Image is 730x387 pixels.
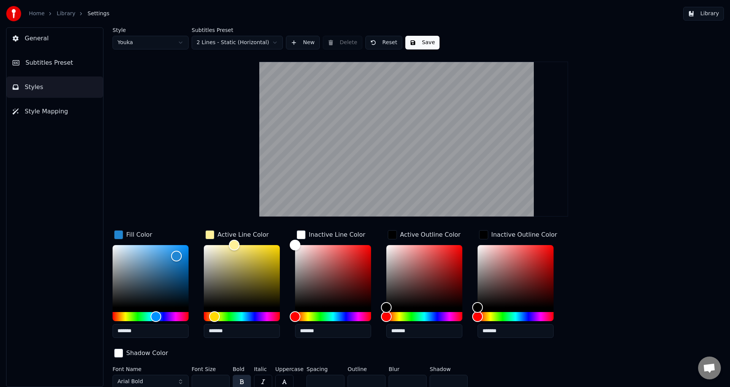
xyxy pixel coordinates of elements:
[117,378,143,385] span: Arial Bold
[25,107,68,116] span: Style Mapping
[309,230,365,239] div: Inactive Line Color
[6,6,21,21] img: youka
[491,230,557,239] div: Inactive Outline Color
[87,10,109,18] span: Settings
[254,366,272,372] label: Italic
[113,347,170,359] button: Shadow Color
[478,245,554,307] div: Color
[6,52,103,73] button: Subtitles Preset
[57,10,75,18] a: Library
[306,366,344,372] label: Spacing
[430,366,468,372] label: Shadow
[295,229,367,241] button: Inactive Line Color
[113,27,189,33] label: Style
[126,230,152,239] div: Fill Color
[386,245,462,307] div: Color
[275,366,303,372] label: Uppercase
[217,230,269,239] div: Active Line Color
[405,36,440,49] button: Save
[6,101,103,122] button: Style Mapping
[698,357,721,379] a: Otwarty czat
[29,10,109,18] nav: breadcrumb
[478,312,554,321] div: Hue
[192,27,283,33] label: Subtitles Preset
[348,366,386,372] label: Outline
[192,366,230,372] label: Font Size
[386,312,462,321] div: Hue
[113,312,189,321] div: Hue
[400,230,460,239] div: Active Outline Color
[295,312,371,321] div: Hue
[386,229,462,241] button: Active Outline Color
[295,245,371,307] div: Color
[233,366,251,372] label: Bold
[6,76,103,98] button: Styles
[113,245,189,307] div: Color
[204,229,270,241] button: Active Line Color
[365,36,402,49] button: Reset
[683,7,724,21] button: Library
[25,83,43,92] span: Styles
[29,10,44,18] a: Home
[204,245,280,307] div: Color
[113,366,189,372] label: Font Name
[478,229,559,241] button: Inactive Outline Color
[126,349,168,358] div: Shadow Color
[286,36,320,49] button: New
[25,58,73,67] span: Subtitles Preset
[204,312,280,321] div: Hue
[113,229,154,241] button: Fill Color
[389,366,427,372] label: Blur
[6,28,103,49] button: General
[25,34,49,43] span: General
